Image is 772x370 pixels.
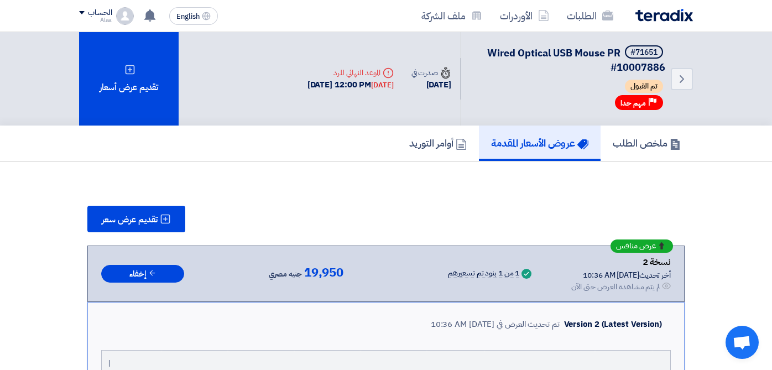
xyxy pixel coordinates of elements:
[87,206,185,232] button: تقديم عرض سعر
[479,126,601,161] a: عروض الأسعار المقدمة
[448,269,519,278] div: 1 من 1 بنود تم تسعيرهم
[571,269,671,281] div: أخر تحديث [DATE] 10:36 AM
[620,98,646,108] span: مهم جدا
[487,45,665,75] span: Wired Optical USB Mouse PR #10007886
[474,45,665,74] h5: Wired Optical USB Mouse PR #10007886
[304,266,343,279] span: 19,950
[491,3,558,29] a: الأوردرات
[269,268,302,281] span: جنيه مصري
[79,32,179,126] div: تقديم عرض أسعار
[413,3,491,29] a: ملف الشركة
[491,137,588,149] h5: عروض الأسعار المقدمة
[409,137,467,149] h5: أوامر التوريد
[79,17,112,23] div: Alaa
[625,80,663,93] span: تم القبول
[88,8,112,18] div: الحساب
[102,215,158,224] span: تقديم عرض سعر
[169,7,218,25] button: English
[616,242,656,250] span: عرض منافس
[101,265,184,283] button: إخفاء
[411,67,451,79] div: صدرت في
[571,255,671,269] div: نسخة 2
[397,126,479,161] a: أوامر التوريد
[411,79,451,91] div: [DATE]
[176,13,200,20] span: English
[307,79,394,91] div: [DATE] 12:00 PM
[431,318,560,331] div: تم تحديث العرض في [DATE] 10:36 AM
[558,3,622,29] a: الطلبات
[635,9,693,22] img: Teradix logo
[613,137,681,149] h5: ملخص الطلب
[726,326,759,359] div: Open chat
[630,49,658,56] div: #71651
[571,281,660,293] div: لم يتم مشاهدة العرض حتى الآن
[116,7,134,25] img: profile_test.png
[601,126,693,161] a: ملخص الطلب
[371,80,393,91] div: [DATE]
[307,67,394,79] div: الموعد النهائي للرد
[564,318,662,331] div: Version 2 (Latest Version)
